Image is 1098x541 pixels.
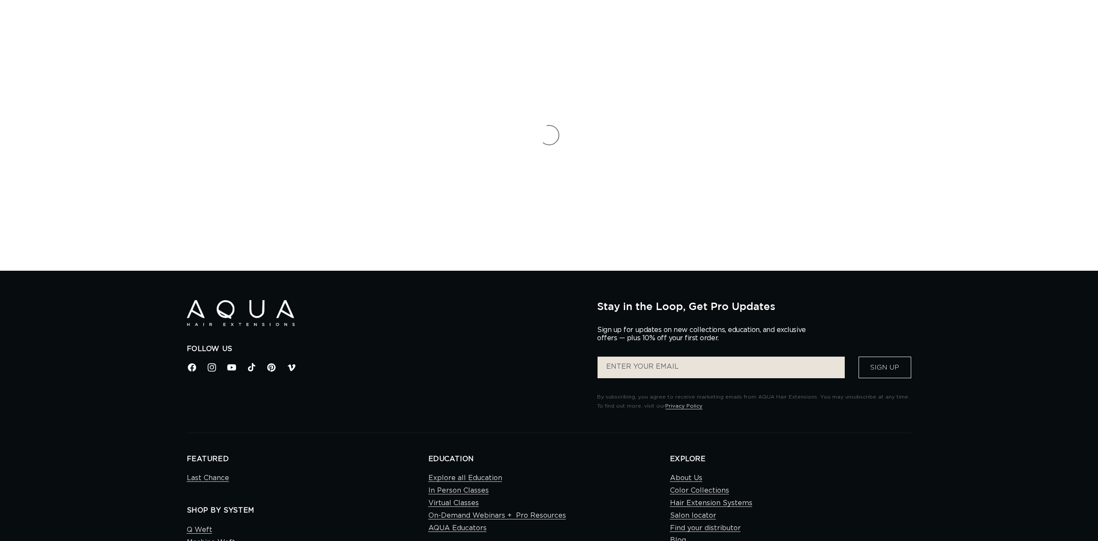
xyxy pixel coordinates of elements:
[670,522,741,535] a: Find your distributor
[428,509,566,522] a: On-Demand Webinars + Pro Resources
[597,300,911,312] h2: Stay in the Loop, Get Pro Updates
[187,524,212,536] a: Q Weft
[597,392,911,411] p: By subscribing, you agree to receive marketing emails from AQUA Hair Extensions. You may unsubscr...
[187,300,295,326] img: Aqua Hair Extensions
[187,506,428,515] h2: SHOP BY SYSTEM
[670,509,716,522] a: Salon locator
[597,326,813,342] p: Sign up for updates on new collections, education, and exclusive offers — plus 10% off your first...
[598,357,844,378] input: ENTER YOUR EMAIL
[428,455,670,464] h2: EDUCATION
[670,484,729,497] a: Color Collections
[670,497,752,509] a: Hair Extension Systems
[670,455,912,464] h2: EXPLORE
[428,522,487,535] a: AQUA Educators
[187,472,229,484] a: Last Chance
[428,472,502,484] a: Explore all Education
[859,357,911,378] button: Sign Up
[187,345,585,354] h2: Follow Us
[665,403,702,408] a: Privacy Policy
[187,455,428,464] h2: FEATURED
[428,484,489,497] a: In Person Classes
[428,497,479,509] a: Virtual Classes
[670,472,702,484] a: About Us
